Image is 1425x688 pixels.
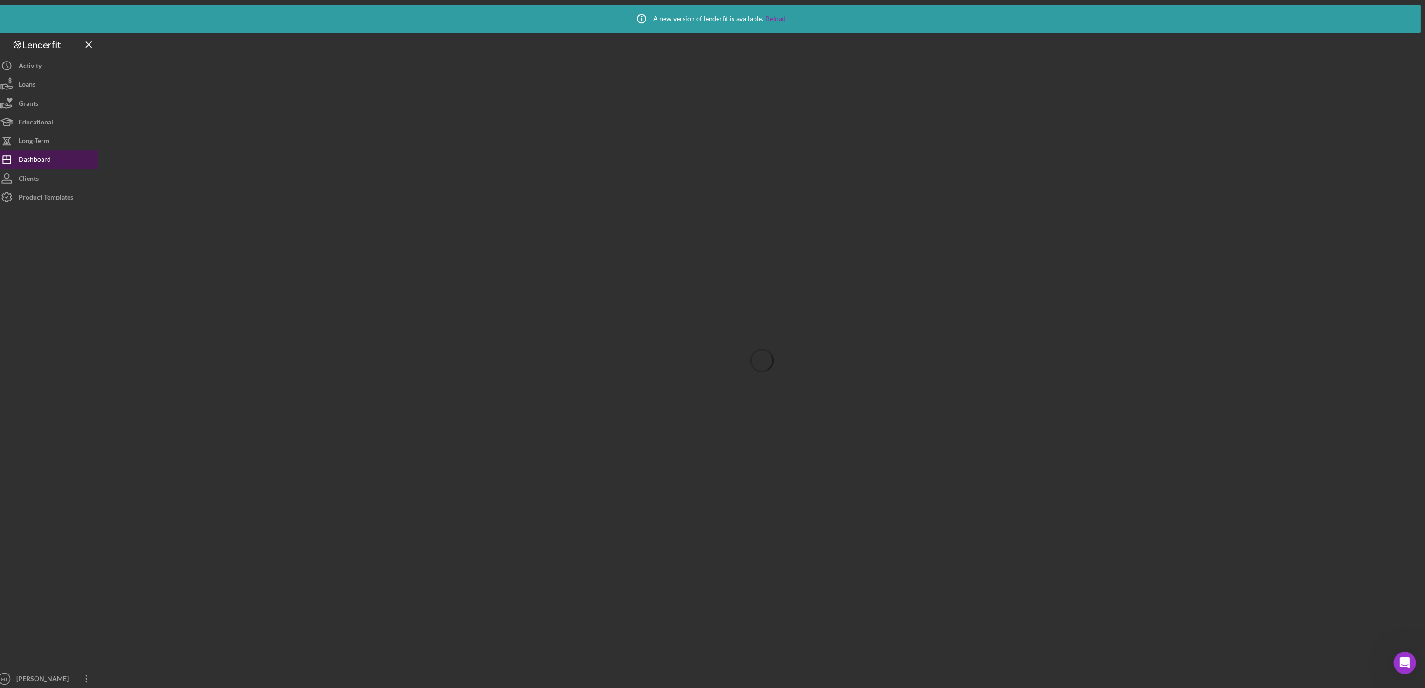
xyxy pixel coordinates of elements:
div: Thank you for your patience! [15,76,145,86]
a: [DOMAIN_NAME] [87,251,141,259]
div: Long-Term [28,131,59,151]
text: MT [11,672,17,677]
div: Dashboard [28,149,60,170]
img: Profile image for Christina [27,5,42,20]
button: Gif picker [29,305,37,313]
a: Reload [770,15,790,22]
button: Home [163,4,180,21]
div: Hi [PERSON_NAME], [41,113,172,123]
div: Hi [PERSON_NAME],Thanks for the update. I appreciate you looking into this and escalating it on y... [34,108,179,329]
button: Product Templates [5,186,107,205]
button: Dashboard [5,149,107,168]
button: MT[PERSON_NAME] [5,665,107,683]
div: Clients [28,168,48,189]
button: Long-Term [5,131,107,149]
div: [PERSON_NAME] • 1h ago [15,93,88,98]
button: Loans [5,75,107,93]
button: Activity [5,56,107,75]
button: go back [6,4,24,21]
div: Thanks for the update. I appreciate you looking into this and escalating it on your end. Totally ... [41,127,172,173]
p: Active [45,12,64,21]
div: Grants [28,93,48,114]
div: Loans [28,75,45,96]
iframe: Intercom live chat [1393,647,1416,669]
div: Mibrak says… [7,108,179,340]
button: Upload attachment [44,305,52,313]
div: Activity [28,56,51,77]
div: Educational [28,112,62,133]
h1: [PERSON_NAME] [45,5,106,12]
textarea: Message… [8,286,179,302]
button: Educational [5,112,107,131]
div: Product Templates [28,186,83,207]
button: Grants [5,93,107,112]
div: Please keep me posted when you hear back from your team. With lots of Respect,[PERSON_NAME].She/H... [41,178,172,269]
button: Emoji picker [14,305,22,313]
button: Clients [5,168,107,186]
button: Send a message… [160,302,175,316]
div: [PERSON_NAME] [23,665,84,686]
div: A new version of lenderfit is available. [635,7,790,30]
